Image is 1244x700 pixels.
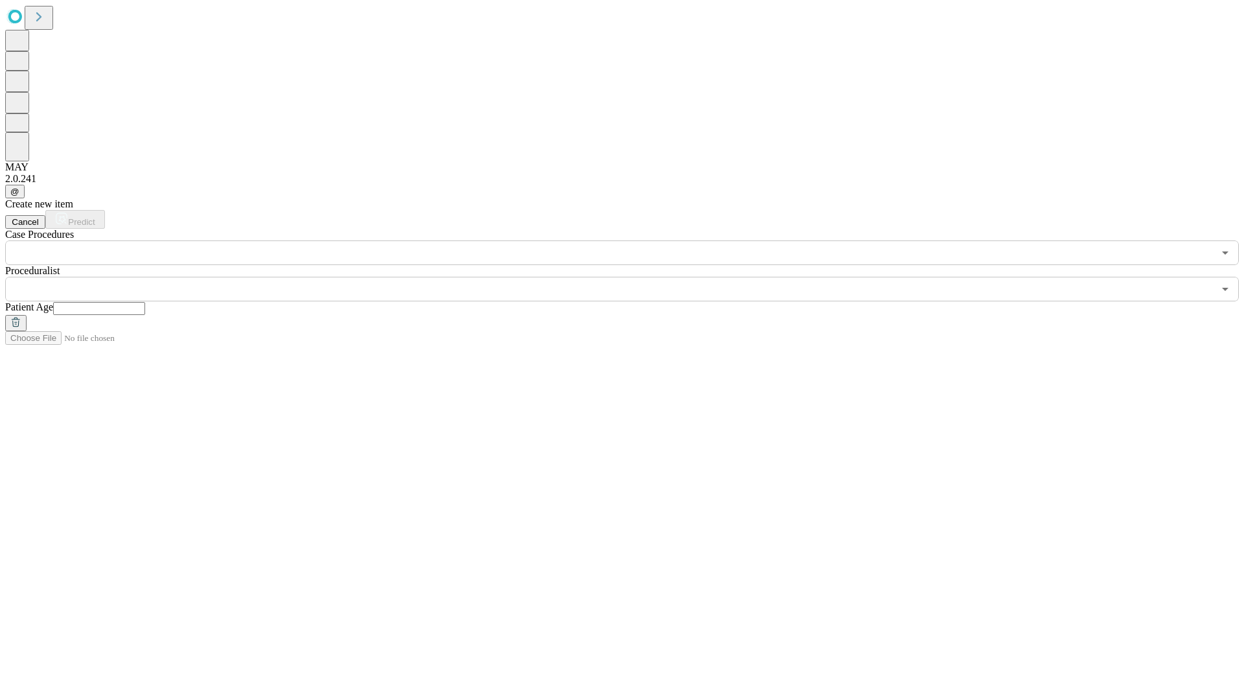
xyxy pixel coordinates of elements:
[5,198,73,209] span: Create new item
[1216,244,1234,262] button: Open
[5,185,25,198] button: @
[10,187,19,196] span: @
[5,161,1239,173] div: MAY
[5,173,1239,185] div: 2.0.241
[5,215,45,229] button: Cancel
[1216,280,1234,298] button: Open
[68,217,95,227] span: Predict
[45,210,105,229] button: Predict
[5,301,53,312] span: Patient Age
[5,229,74,240] span: Scheduled Procedure
[5,265,60,276] span: Proceduralist
[12,217,39,227] span: Cancel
